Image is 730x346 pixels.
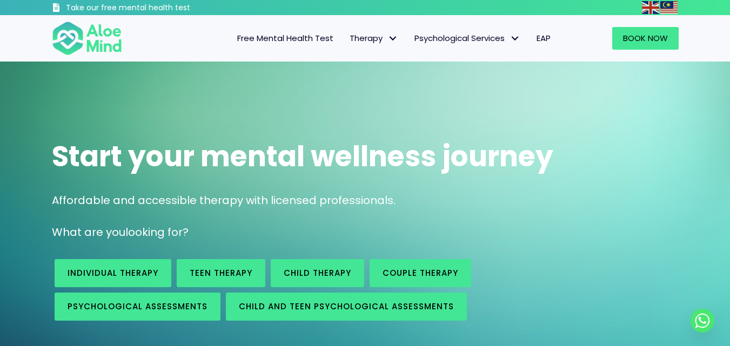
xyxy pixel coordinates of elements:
span: Child Therapy [284,267,351,279]
span: Therapy [350,32,398,44]
img: Aloe mind Logo [52,21,122,56]
a: English [642,1,660,13]
span: Teen Therapy [190,267,252,279]
span: Couple therapy [383,267,458,279]
nav: Menu [136,27,559,50]
a: Individual therapy [55,259,171,287]
a: Whatsapp [691,309,714,333]
a: EAP [528,27,559,50]
a: Child Therapy [271,259,364,287]
a: Psychological ServicesPsychological Services: submenu [406,27,528,50]
a: Psychological assessments [55,293,220,321]
span: Individual therapy [68,267,158,279]
span: Child and Teen Psychological assessments [239,301,454,312]
span: Psychological Services: submenu [507,31,523,46]
span: Book Now [623,32,668,44]
h3: Take our free mental health test [66,3,248,13]
span: Free Mental Health Test [237,32,333,44]
span: Psychological Services [414,32,520,44]
a: Couple therapy [370,259,471,287]
span: Therapy: submenu [385,31,401,46]
p: Affordable and accessible therapy with licensed professionals. [52,193,679,208]
a: Teen Therapy [177,259,265,287]
span: EAP [537,32,551,44]
a: TherapyTherapy: submenu [341,27,406,50]
img: ms [660,1,678,14]
a: Free Mental Health Test [229,27,341,50]
a: Book Now [612,27,679,50]
span: Psychological assessments [68,301,207,312]
span: What are you [52,225,125,240]
span: looking for? [125,225,189,240]
a: Take our free mental health test [52,3,248,15]
a: Malay [660,1,679,13]
a: Child and Teen Psychological assessments [226,293,467,321]
span: Start your mental wellness journey [52,137,553,176]
img: en [642,1,659,14]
